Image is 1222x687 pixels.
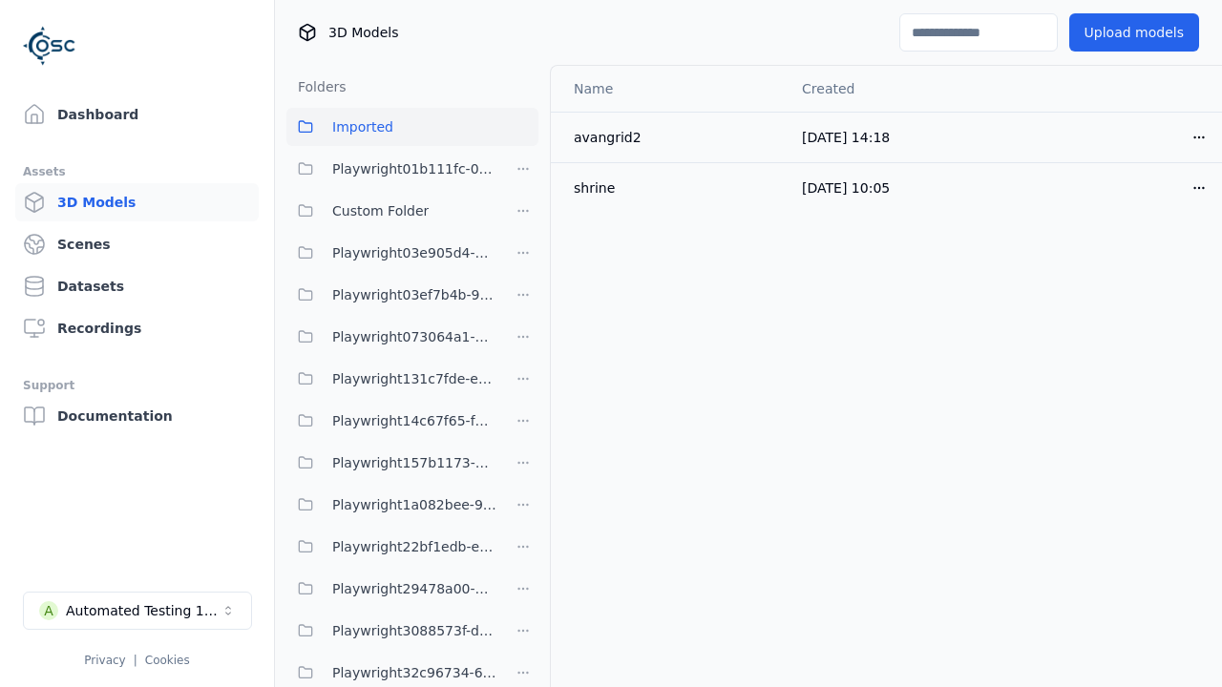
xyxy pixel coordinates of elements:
a: Cookies [145,654,190,667]
span: Playwright3088573f-d44d-455e-85f6-006cb06f31fb [332,619,496,642]
span: Playwright073064a1-25dc-42be-bd5d-9b023c0ea8dd [332,325,496,348]
button: Playwright03ef7b4b-9508-47f0-8afd-5e0ec78663fc [286,276,496,314]
button: Playwright157b1173-e73c-4808-a1ac-12e2e4cec217 [286,444,496,482]
span: Playwright22bf1edb-e2e4-49eb-ace5-53917e10e3df [332,535,496,558]
a: 3D Models [15,183,259,221]
button: Playwright3088573f-d44d-455e-85f6-006cb06f31fb [286,612,496,650]
button: Playwright131c7fde-e666-4f3e-be7e-075966dc97bc [286,360,496,398]
span: [DATE] 14:18 [802,130,890,145]
th: Created [787,66,1003,112]
span: Custom Folder [332,199,429,222]
span: Playwright32c96734-6866-42ae-8456-0f4acea52717 [332,661,496,684]
span: | [134,654,137,667]
img: Logo [23,19,76,73]
div: Automated Testing 1 - Playwright [66,601,221,620]
button: Select a workspace [23,592,252,630]
span: Playwright29478a00-7829-4286-b156-879e6320140f [332,577,496,600]
button: Playwright01b111fc-024f-466d-9bae-c06bfb571c6d [286,150,496,188]
span: Playwright03ef7b4b-9508-47f0-8afd-5e0ec78663fc [332,283,496,306]
div: A [39,601,58,620]
span: 3D Models [328,23,398,42]
span: Playwright157b1173-e73c-4808-a1ac-12e2e4cec217 [332,451,496,474]
span: Playwright1a082bee-99b4-4375-8133-1395ef4c0af5 [332,493,496,516]
a: Scenes [15,225,259,263]
a: Privacy [84,654,125,667]
button: Imported [286,108,538,146]
button: Playwright073064a1-25dc-42be-bd5d-9b023c0ea8dd [286,318,496,356]
span: Playwright131c7fde-e666-4f3e-be7e-075966dc97bc [332,367,496,390]
button: Playwright22bf1edb-e2e4-49eb-ace5-53917e10e3df [286,528,496,566]
a: Documentation [15,397,259,435]
th: Name [551,66,787,112]
div: avangrid2 [574,128,771,147]
span: Playwright03e905d4-0135-4922-94e2-0c56aa41bf04 [332,241,496,264]
a: Recordings [15,309,259,347]
button: Playwright29478a00-7829-4286-b156-879e6320140f [286,570,496,608]
a: Dashboard [15,95,259,134]
button: Custom Folder [286,192,496,230]
span: Imported [332,115,393,138]
span: [DATE] 10:05 [802,180,890,196]
a: Datasets [15,267,259,305]
button: Playwright14c67f65-f7fa-4a69-9dce-fa9a259dcaa1 [286,402,496,440]
h3: Folders [286,77,347,96]
span: Playwright01b111fc-024f-466d-9bae-c06bfb571c6d [332,157,496,180]
button: Playwright03e905d4-0135-4922-94e2-0c56aa41bf04 [286,234,496,272]
div: Support [23,374,251,397]
button: Upload models [1069,13,1199,52]
span: Playwright14c67f65-f7fa-4a69-9dce-fa9a259dcaa1 [332,409,496,432]
button: Playwright1a082bee-99b4-4375-8133-1395ef4c0af5 [286,486,496,524]
div: shrine [574,178,771,198]
div: Assets [23,160,251,183]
